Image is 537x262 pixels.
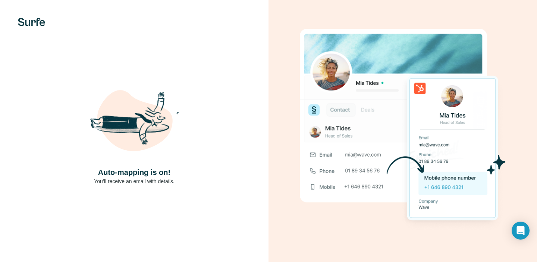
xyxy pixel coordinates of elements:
p: You’ll receive an email with details. [94,178,175,185]
img: Download Success [300,29,506,233]
div: Open Intercom Messenger [512,222,530,240]
h4: Auto-mapping is on! [98,167,170,178]
img: Shaka Illustration [89,77,179,167]
img: Surfe's logo [18,18,45,26]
